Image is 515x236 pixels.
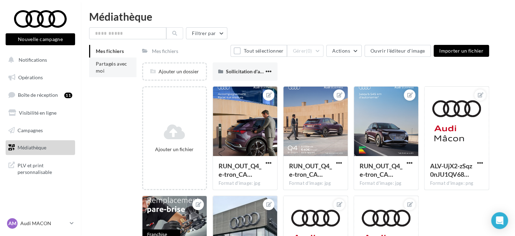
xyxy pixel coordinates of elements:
a: Opérations [4,70,76,85]
span: Campagnes [18,127,43,133]
span: Mes fichiers [96,48,124,54]
div: Médiathèque [89,11,507,22]
a: Campagnes [4,123,76,138]
button: Filtrer par [186,27,227,39]
div: 11 [64,93,72,98]
button: Notifications [4,53,74,67]
span: Importer un fichier [439,48,483,54]
button: Tout sélectionner [230,45,287,57]
span: RUN_OUT_Q4_e-tron_CARROUSEL_1080x1350_E1_LOM3_COVOITURER [289,162,332,178]
button: Nouvelle campagne [6,33,75,45]
div: Format d'image: jpg [360,180,413,187]
span: Partagés avec moi [96,61,127,74]
span: PLV et print personnalisable [18,161,72,176]
a: Boîte de réception11 [4,87,76,102]
span: (0) [306,48,312,54]
div: Open Intercom Messenger [491,212,508,229]
a: Médiathèque [4,140,76,155]
div: Mes fichiers [152,48,178,55]
div: Format d'image: png [430,180,483,187]
span: RUN_OUT_Q4_e-tron_CARROUSEL_1080x1350_E3_LOM3_COVOITURER [360,162,402,178]
a: PLV et print personnalisable [4,158,76,178]
span: Opérations [18,74,43,80]
a: AM Audi MACON [6,217,75,230]
span: Visibilité en ligne [19,110,56,116]
button: Ouvrir l'éditeur d'image [364,45,431,57]
span: Médiathèque [18,144,46,150]
p: Audi MACON [20,220,67,227]
span: ALV-UjX2-zSqz0nJU1QV683_nnsOLqFpNq4tyWk-WMdlD1i7qfo1aAWr [430,162,472,178]
button: Actions [326,45,361,57]
a: Visibilité en ligne [4,106,76,120]
span: Sollicitation d'avis [226,68,266,74]
button: Gérer(0) [287,45,324,57]
span: RUN_OUT_Q4_e-tron_CARROUSEL_1080x1350_E2_LOM2_TRANSPORTS [219,162,261,178]
div: Format d'image: jpg [219,180,272,187]
span: Actions [332,48,350,54]
div: Format d'image: jpg [289,180,342,187]
span: Notifications [19,57,47,63]
span: AM [8,220,16,227]
button: Importer un fichier [434,45,489,57]
div: Ajouter un fichier [146,146,203,153]
span: Boîte de réception [18,92,58,98]
div: Ajouter un dossier [143,68,206,75]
